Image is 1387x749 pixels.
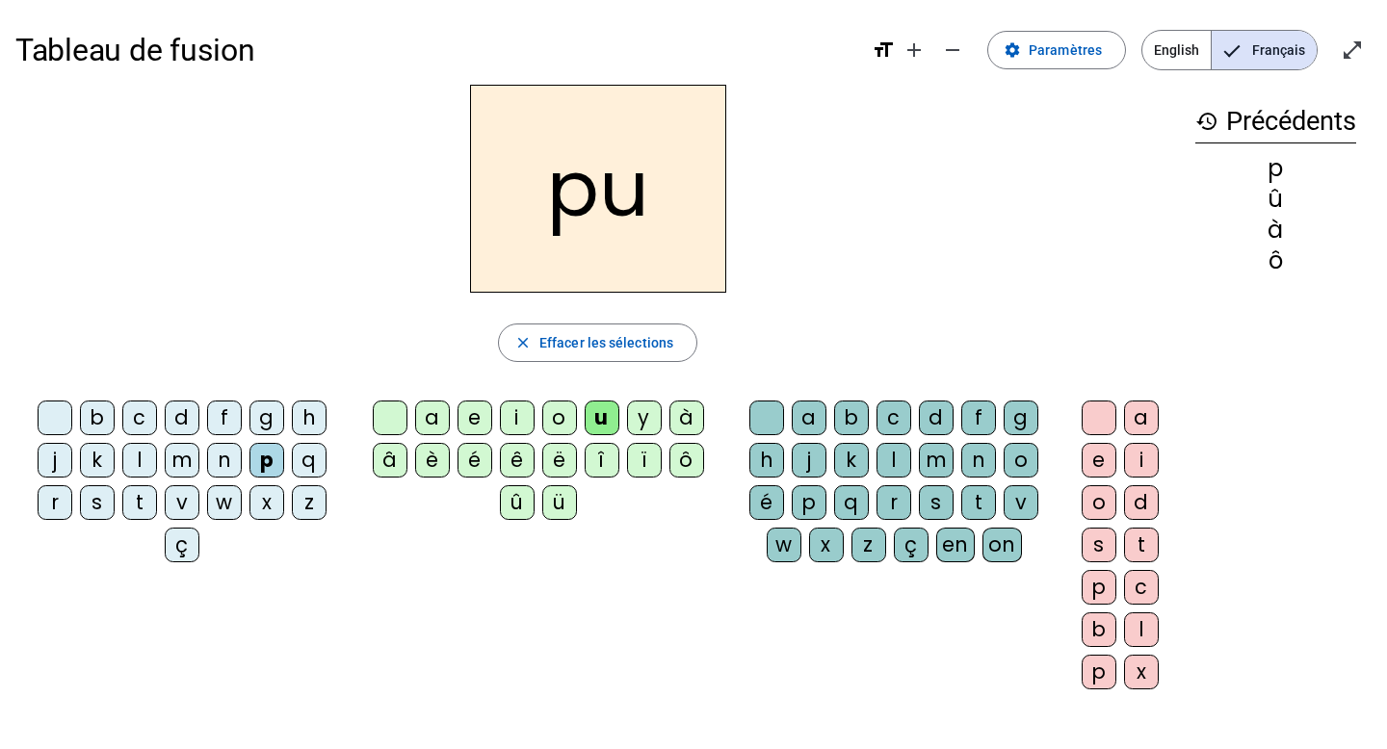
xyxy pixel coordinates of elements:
[1212,31,1317,69] span: Français
[207,443,242,478] div: n
[1195,100,1356,143] h3: Précédents
[1124,400,1159,435] div: a
[1004,41,1021,59] mat-icon: settings
[834,443,869,478] div: k
[767,528,801,562] div: w
[1082,443,1116,478] div: e
[919,443,954,478] div: m
[80,443,115,478] div: k
[1333,31,1372,69] button: Entrer en plein écran
[851,528,886,562] div: z
[38,443,72,478] div: j
[500,485,535,520] div: û
[961,443,996,478] div: n
[542,400,577,435] div: o
[809,528,844,562] div: x
[1124,528,1159,562] div: t
[415,443,450,478] div: è
[80,400,115,435] div: b
[15,19,856,81] h1: Tableau de fusion
[872,39,895,62] mat-icon: format_size
[1004,443,1038,478] div: o
[1082,655,1116,689] div: p
[627,400,662,435] div: y
[207,400,242,435] div: f
[122,443,157,478] div: l
[1195,249,1356,272] div: ô
[165,528,199,562] div: ç
[1082,485,1116,520] div: o
[1082,612,1116,647] div: b
[415,400,450,435] div: a
[514,334,532,351] mat-icon: close
[1124,612,1159,647] div: l
[894,528,929,562] div: ç
[458,400,492,435] div: e
[895,31,933,69] button: Augmenter la taille de la police
[585,400,619,435] div: u
[292,485,327,520] div: z
[982,528,1022,562] div: on
[122,400,157,435] div: c
[1195,188,1356,211] div: û
[1141,30,1318,70] mat-button-toggle-group: Language selection
[792,400,826,435] div: a
[542,443,577,478] div: ë
[961,400,996,435] div: f
[38,485,72,520] div: r
[80,485,115,520] div: s
[207,485,242,520] div: w
[249,400,284,435] div: g
[919,400,954,435] div: d
[941,39,964,62] mat-icon: remove
[1082,570,1116,605] div: p
[165,443,199,478] div: m
[500,443,535,478] div: ê
[627,443,662,478] div: ï
[792,485,826,520] div: p
[834,485,869,520] div: q
[585,443,619,478] div: î
[122,485,157,520] div: t
[936,528,975,562] div: en
[249,485,284,520] div: x
[1004,400,1038,435] div: g
[961,485,996,520] div: t
[1029,39,1102,62] span: Paramètres
[1195,110,1218,133] mat-icon: history
[933,31,972,69] button: Diminuer la taille de la police
[292,400,327,435] div: h
[1195,157,1356,180] div: p
[987,31,1126,69] button: Paramètres
[165,400,199,435] div: d
[249,443,284,478] div: p
[1142,31,1211,69] span: English
[1124,570,1159,605] div: c
[749,443,784,478] div: h
[500,400,535,435] div: i
[470,85,726,293] h2: pu
[919,485,954,520] div: s
[669,400,704,435] div: à
[1124,485,1159,520] div: d
[877,443,911,478] div: l
[1082,528,1116,562] div: s
[1124,655,1159,689] div: x
[542,485,577,520] div: ü
[1341,39,1364,62] mat-icon: open_in_full
[498,323,697,362] button: Effacer les sélections
[903,39,926,62] mat-icon: add
[834,400,869,435] div: b
[1124,443,1159,478] div: i
[669,443,704,478] div: ô
[539,331,673,354] span: Effacer les sélections
[165,485,199,520] div: v
[877,485,911,520] div: r
[749,485,784,520] div: é
[1195,219,1356,242] div: à
[373,443,407,478] div: â
[792,443,826,478] div: j
[1004,485,1038,520] div: v
[458,443,492,478] div: é
[292,443,327,478] div: q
